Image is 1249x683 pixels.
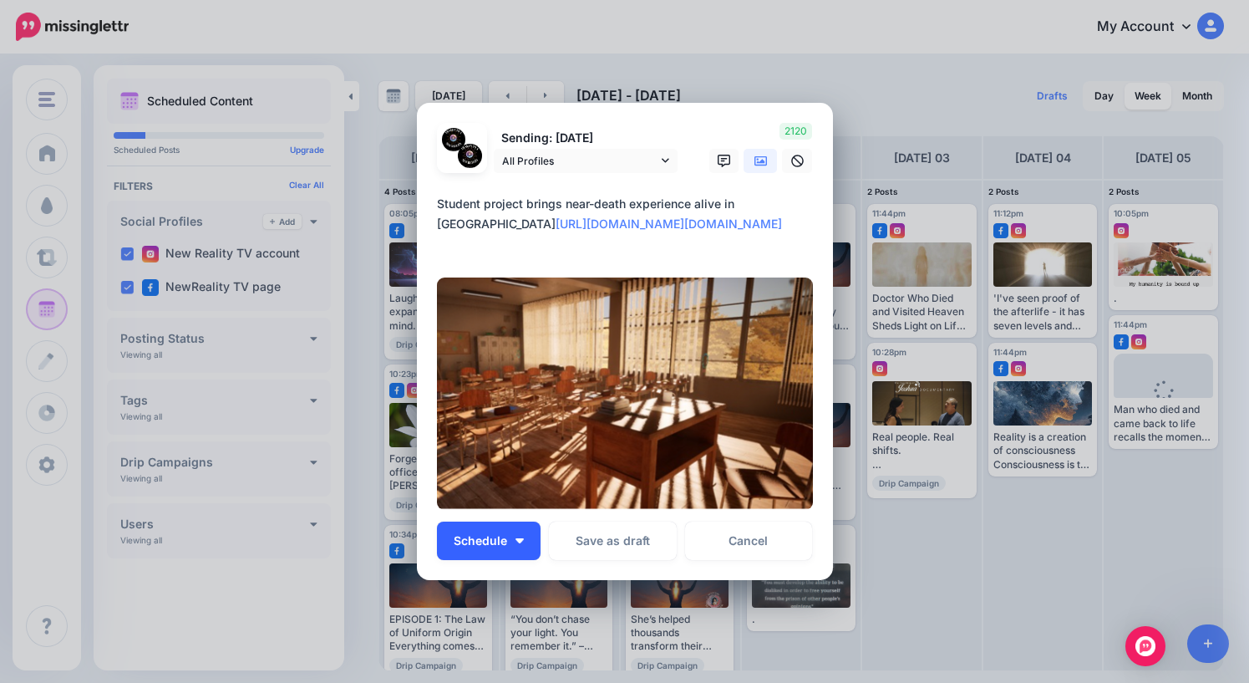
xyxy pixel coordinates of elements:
span: Schedule [454,535,507,547]
img: 5IAMPWCU8OX5P41NRXKFGNUR85HN3AB8.png [437,278,813,510]
a: Cancel [685,522,813,560]
img: arrow-down-white.png [515,538,524,543]
div: Open Intercom Messenger [1125,626,1165,666]
button: Schedule [437,522,541,560]
div: Student project brings near-death experience alive in [GEOGRAPHIC_DATA] [437,194,821,234]
p: Sending: [DATE] [494,129,678,148]
span: All Profiles [502,152,658,170]
a: All Profiles [494,149,678,173]
img: 472753704_10160185472851537_7242961054534619338_n-bsa151758.jpg [458,144,482,168]
img: 472449953_1281368356257536_7554451743400192894_n-bsa151736.jpg [442,128,466,152]
span: 2120 [779,123,812,140]
button: Save as draft [549,522,677,560]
